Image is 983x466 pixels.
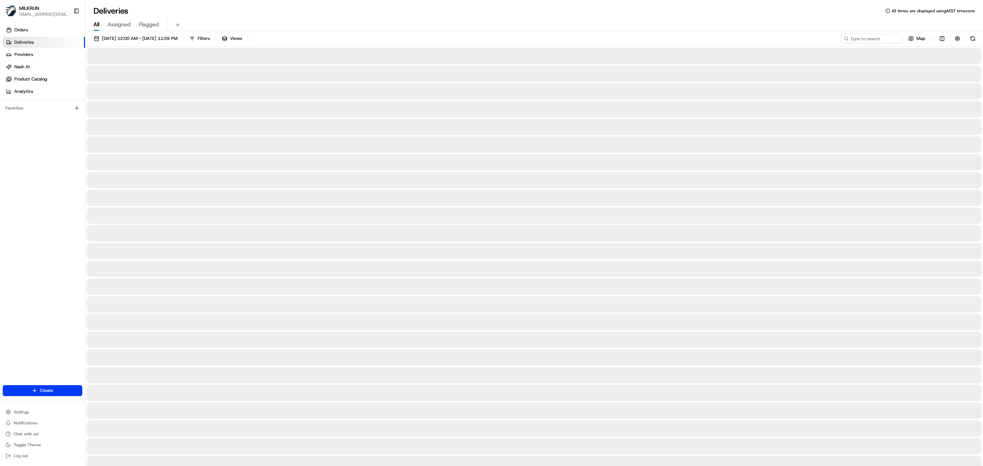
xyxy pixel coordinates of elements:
span: Analytics [14,88,33,94]
span: Map [916,35,925,42]
button: Refresh [968,34,978,43]
input: Type to search [841,34,902,43]
span: Notifications [14,420,38,426]
button: [EMAIL_ADDRESS][DOMAIN_NAME] [19,12,68,17]
button: MILKRUNMILKRUN[EMAIL_ADDRESS][DOMAIN_NAME] [3,3,71,19]
a: Orders [3,25,85,35]
button: Views [219,34,245,43]
a: Analytics [3,86,85,97]
button: Filters [186,34,213,43]
span: Flagged [139,20,159,29]
span: All [94,20,99,29]
span: Log out [14,453,28,458]
img: MILKRUN [5,5,16,16]
span: Create [40,388,53,394]
span: Assigned [108,20,131,29]
span: Orders [14,27,28,33]
button: Notifications [3,418,82,428]
a: Providers [3,49,85,60]
button: MILKRUN [19,5,39,12]
div: Favorites [3,103,82,114]
button: Chat with us! [3,429,82,439]
button: Toggle Theme [3,440,82,450]
button: Map [905,34,928,43]
span: Filters [198,35,210,42]
span: Product Catalog [14,76,47,82]
span: Providers [14,52,33,58]
h1: Deliveries [94,5,128,16]
span: All times are displayed using AEST timezone [892,8,975,14]
span: Chat with us! [14,431,39,437]
span: Settings [14,409,29,415]
a: Nash AI [3,61,85,72]
button: Settings [3,407,82,417]
span: Toggle Theme [14,442,41,448]
button: [DATE] 12:00 AM - [DATE] 11:59 PM [91,34,181,43]
span: [DATE] 12:00 AM - [DATE] 11:59 PM [102,35,177,42]
a: Deliveries [3,37,85,48]
button: Create [3,385,82,396]
button: Log out [3,451,82,461]
span: Nash AI [14,64,30,70]
span: Views [230,35,242,42]
span: Deliveries [14,39,34,45]
a: Product Catalog [3,74,85,85]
